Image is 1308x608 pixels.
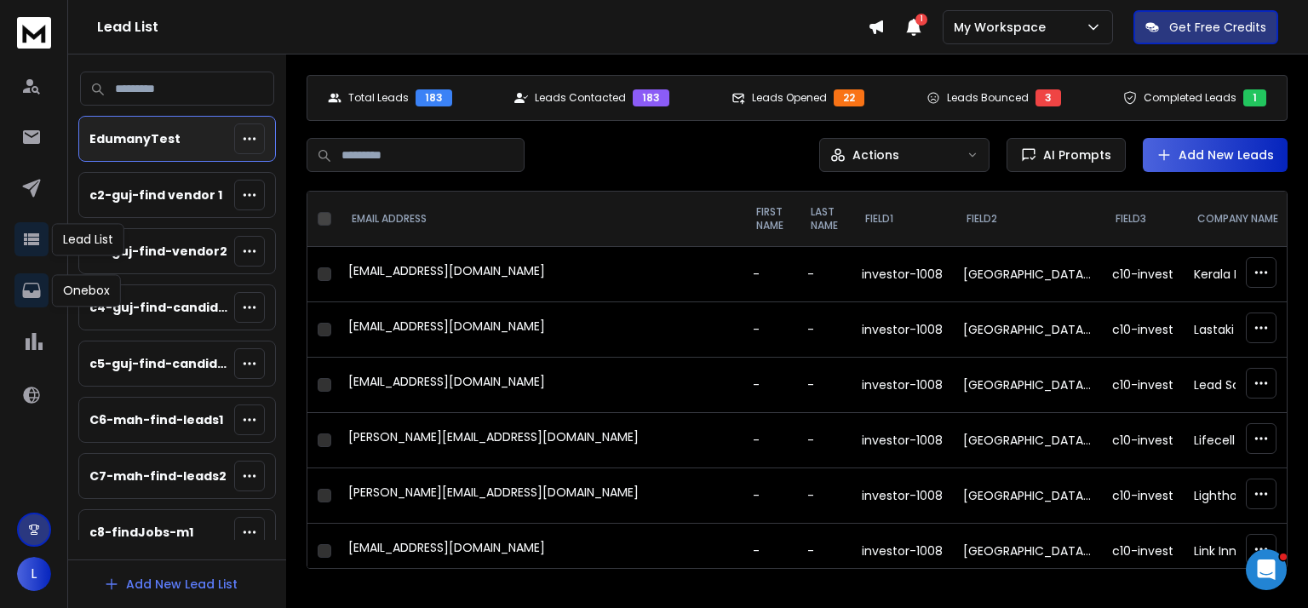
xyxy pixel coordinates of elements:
[852,358,953,413] td: investor-1008
[89,299,227,316] p: c4-guj-find-candidates1
[1133,10,1278,44] button: Get Free Credits
[1036,146,1111,163] span: AI Prompts
[52,223,124,255] div: Lead List
[743,524,797,579] td: -
[1007,138,1126,172] button: AI Prompts
[17,557,51,591] button: L
[852,413,953,468] td: investor-1008
[953,413,1102,468] td: [GEOGRAPHIC_DATA], [GEOGRAPHIC_DATA]
[97,17,868,37] h1: Lead List
[1102,192,1184,247] th: field3
[338,192,743,247] th: EMAIL ADDRESS
[797,192,852,247] th: LAST NAME
[89,243,227,260] p: c3-guj-find-vendor2
[89,186,222,204] p: c2-guj-find vendor 1
[752,91,827,105] p: Leads Opened
[953,247,1102,302] td: [GEOGRAPHIC_DATA], [GEOGRAPHIC_DATA]
[797,524,852,579] td: -
[852,146,899,163] p: Actions
[1102,302,1184,358] td: c10-invest
[743,247,797,302] td: -
[797,413,852,468] td: -
[1144,91,1236,105] p: Completed Leads
[1169,19,1266,36] p: Get Free Credits
[953,524,1102,579] td: [GEOGRAPHIC_DATA], [GEOGRAPHIC_DATA]
[348,262,732,286] div: [EMAIL_ADDRESS][DOMAIN_NAME]
[1143,138,1288,172] button: Add New Leads
[535,91,626,105] p: Leads Contacted
[743,468,797,524] td: -
[89,355,227,372] p: c5-guj-find-candidates2
[348,318,732,341] div: [EMAIL_ADDRESS][DOMAIN_NAME]
[954,19,1053,36] p: My Workspace
[953,192,1102,247] th: field2
[1243,89,1266,106] div: 1
[953,468,1102,524] td: [GEOGRAPHIC_DATA], [GEOGRAPHIC_DATA]
[852,192,953,247] th: field1
[90,567,251,601] button: Add New Lead List
[416,89,452,106] div: 183
[743,302,797,358] td: -
[348,373,732,397] div: [EMAIL_ADDRESS][DOMAIN_NAME]
[17,17,51,49] img: logo
[797,468,852,524] td: -
[743,192,797,247] th: FIRST NAME
[1102,468,1184,524] td: c10-invest
[953,358,1102,413] td: [GEOGRAPHIC_DATA], [GEOGRAPHIC_DATA]
[947,91,1029,105] p: Leads Bounced
[348,539,732,563] div: [EMAIL_ADDRESS][DOMAIN_NAME]
[1246,549,1287,590] iframe: Intercom live chat
[89,467,227,485] p: C7-mah-find-leads2
[953,302,1102,358] td: [GEOGRAPHIC_DATA], [GEOGRAPHIC_DATA]
[348,91,409,105] p: Total Leads
[1156,146,1274,163] a: Add New Leads
[915,14,927,26] span: 1
[1035,89,1061,106] div: 3
[852,524,953,579] td: investor-1008
[348,428,732,452] div: [PERSON_NAME][EMAIL_ADDRESS][DOMAIN_NAME]
[633,89,669,106] div: 183
[52,274,121,307] div: Onebox
[834,89,864,106] div: 22
[797,302,852,358] td: -
[1102,358,1184,413] td: c10-invest
[852,468,953,524] td: investor-1008
[89,130,181,147] p: EdumanyTest
[89,411,223,428] p: C6-mah-find-leads1
[797,247,852,302] td: -
[743,413,797,468] td: -
[797,358,852,413] td: -
[1102,524,1184,579] td: c10-invest
[852,302,953,358] td: investor-1008
[743,358,797,413] td: -
[1102,413,1184,468] td: c10-invest
[89,524,193,541] p: c8-findJobs-m1
[348,484,732,508] div: [PERSON_NAME][EMAIL_ADDRESS][DOMAIN_NAME]
[852,247,953,302] td: investor-1008
[1102,247,1184,302] td: c10-invest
